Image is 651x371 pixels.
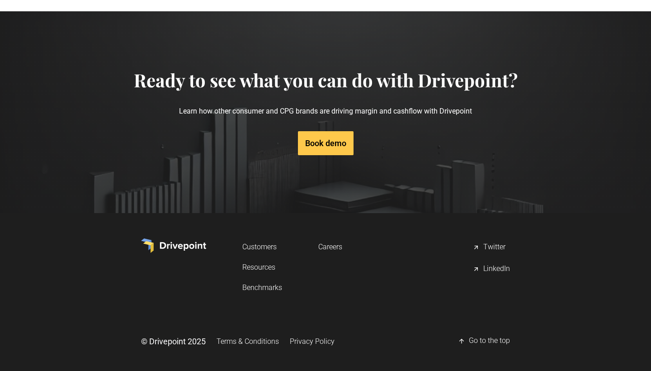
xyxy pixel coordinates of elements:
a: Careers [318,238,342,255]
div: Go to the top [469,336,510,347]
h4: Ready to see what you can do with Drivepoint? [134,69,518,91]
a: Book demo [298,131,354,155]
a: Terms & Conditions [217,333,279,350]
a: LinkedIn [472,260,510,278]
div: Twitter [483,242,505,253]
a: Benchmarks [242,279,282,296]
p: Learn how other consumer and CPG brands are driving margin and cashflow with Drivepoint [134,91,518,131]
div: LinkedIn [483,264,510,275]
a: Twitter [472,238,510,257]
a: Resources [242,259,282,276]
a: Privacy Policy [290,333,335,350]
a: Customers [242,238,282,255]
a: Go to the top [458,332,510,350]
div: © Drivepoint 2025 [141,336,206,347]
